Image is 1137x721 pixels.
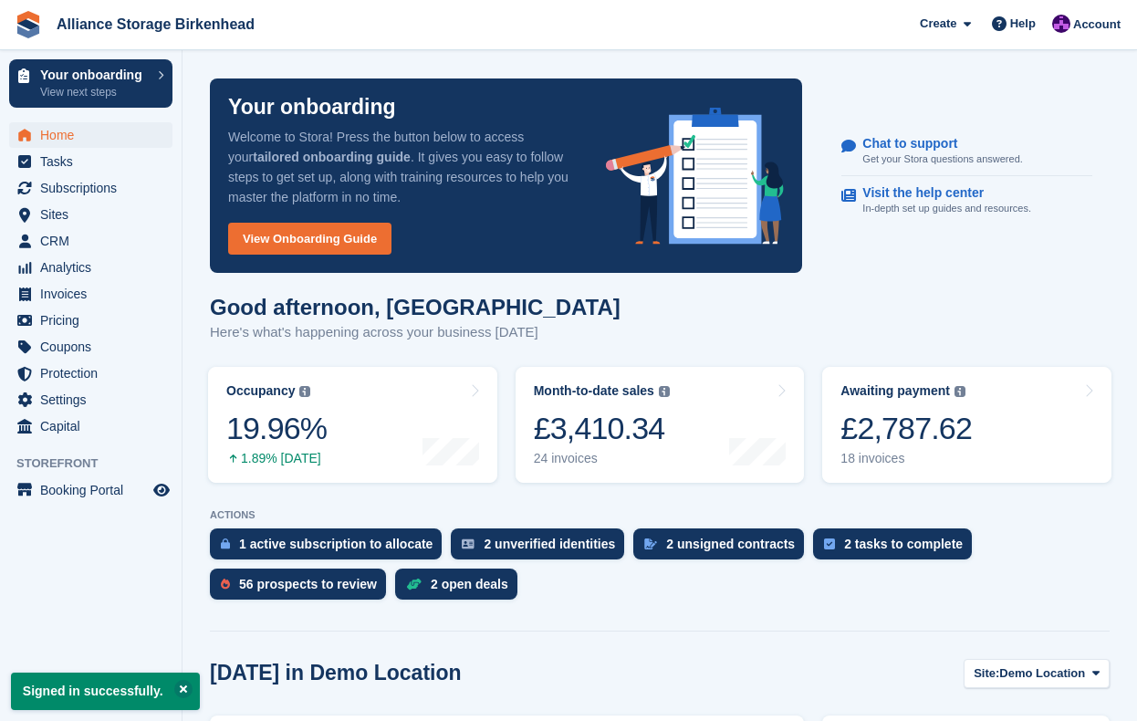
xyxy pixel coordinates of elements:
p: Your onboarding [40,68,149,81]
a: Your onboarding View next steps [9,59,172,108]
span: Home [40,122,150,148]
a: View Onboarding Guide [228,223,391,255]
a: menu [9,413,172,439]
img: icon-info-grey-7440780725fd019a000dd9b08b2336e03edf1995a4989e88bcd33f0948082b44.svg [299,386,310,397]
div: £2,787.62 [840,410,972,447]
a: menu [9,122,172,148]
p: Visit the help center [862,185,1017,201]
p: Chat to support [862,136,1007,152]
a: 2 unsigned contracts [633,528,813,569]
div: 1 active subscription to allocate [239,537,433,551]
div: 19.96% [226,410,327,447]
a: Awaiting payment £2,787.62 18 invoices [822,367,1111,483]
span: Storefront [16,455,182,473]
span: Sites [40,202,150,227]
div: 2 unsigned contracts [666,537,795,551]
a: menu [9,281,172,307]
img: icon-info-grey-7440780725fd019a000dd9b08b2336e03edf1995a4989e88bcd33f0948082b44.svg [954,386,965,397]
a: Visit the help center In-depth set up guides and resources. [841,176,1092,225]
span: Create [920,15,956,33]
img: contract_signature_icon-13c848040528278c33f63329250d36e43548de30e8caae1d1a13099fd9432cc5.svg [644,538,657,549]
a: Occupancy 19.96% 1.89% [DATE] [208,367,497,483]
img: stora-icon-8386f47178a22dfd0bd8f6a31ec36ba5ce8667c1dd55bd0f319d3a0aa187defe.svg [15,11,42,38]
div: 2 open deals [431,577,508,591]
div: Month-to-date sales [534,383,654,399]
div: 56 prospects to review [239,577,377,591]
a: menu [9,255,172,280]
p: ACTIONS [210,509,1110,521]
p: Here's what's happening across your business [DATE] [210,322,621,343]
a: menu [9,175,172,201]
span: Help [1010,15,1036,33]
p: View next steps [40,84,149,100]
p: In-depth set up guides and resources. [862,201,1031,216]
a: Chat to support Get your Stora questions answered. [841,127,1092,177]
img: task-75834270c22a3079a89374b754ae025e5fb1db73e45f91037f5363f120a921f8.svg [824,538,835,549]
div: Awaiting payment [840,383,950,399]
span: Tasks [40,149,150,174]
span: Invoices [40,281,150,307]
a: Preview store [151,479,172,501]
img: onboarding-info-6c161a55d2c0e0a8cae90662b2fe09162a5109e8cc188191df67fb4f79e88e88.svg [606,108,785,245]
a: menu [9,334,172,360]
div: 2 tasks to complete [844,537,963,551]
div: Occupancy [226,383,295,399]
img: active_subscription_to_allocate_icon-d502201f5373d7db506a760aba3b589e785aa758c864c3986d89f69b8ff3... [221,538,230,549]
span: Settings [40,387,150,413]
div: 1.89% [DATE] [226,451,327,466]
a: Month-to-date sales £3,410.34 24 invoices [516,367,805,483]
span: CRM [40,228,150,254]
div: £3,410.34 [534,410,670,447]
img: verify_identity-adf6edd0f0f0b5bbfe63781bf79b02c33cf7c696d77639b501bdc392416b5a36.svg [462,538,475,549]
a: 2 unverified identities [451,528,633,569]
a: 56 prospects to review [210,569,395,609]
p: Your onboarding [228,97,396,118]
h1: Good afternoon, [GEOGRAPHIC_DATA] [210,295,621,319]
a: 2 open deals [395,569,527,609]
span: Account [1073,16,1121,34]
span: Protection [40,360,150,386]
p: Signed in successfully. [11,673,200,710]
img: Romilly Norton [1052,15,1070,33]
p: Welcome to Stora! Press the button below to access your . It gives you easy to follow steps to ge... [228,127,577,207]
strong: tailored onboarding guide [253,150,411,164]
span: Pricing [40,308,150,333]
span: Subscriptions [40,175,150,201]
a: menu [9,149,172,174]
button: Site: Demo Location [964,659,1110,689]
a: menu [9,308,172,333]
span: Demo Location [999,664,1085,683]
span: Analytics [40,255,150,280]
p: Get your Stora questions answered. [862,152,1022,167]
a: menu [9,360,172,386]
a: Alliance Storage Birkenhead [49,9,262,39]
div: 2 unverified identities [484,537,615,551]
span: Capital [40,413,150,439]
img: icon-info-grey-7440780725fd019a000dd9b08b2336e03edf1995a4989e88bcd33f0948082b44.svg [659,386,670,397]
a: 2 tasks to complete [813,528,981,569]
span: Booking Portal [40,477,150,503]
a: menu [9,228,172,254]
h2: [DATE] in Demo Location [210,661,462,685]
a: menu [9,202,172,227]
span: Coupons [40,334,150,360]
div: 18 invoices [840,451,972,466]
a: menu [9,477,172,503]
a: 1 active subscription to allocate [210,528,451,569]
img: prospect-51fa495bee0391a8d652442698ab0144808aea92771e9ea1ae160a38d050c398.svg [221,579,230,590]
img: deal-1b604bf984904fb50ccaf53a9ad4b4a5d6e5aea283cecdc64d6e3604feb123c2.svg [406,578,422,590]
span: Site: [974,664,999,683]
div: 24 invoices [534,451,670,466]
a: menu [9,387,172,413]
